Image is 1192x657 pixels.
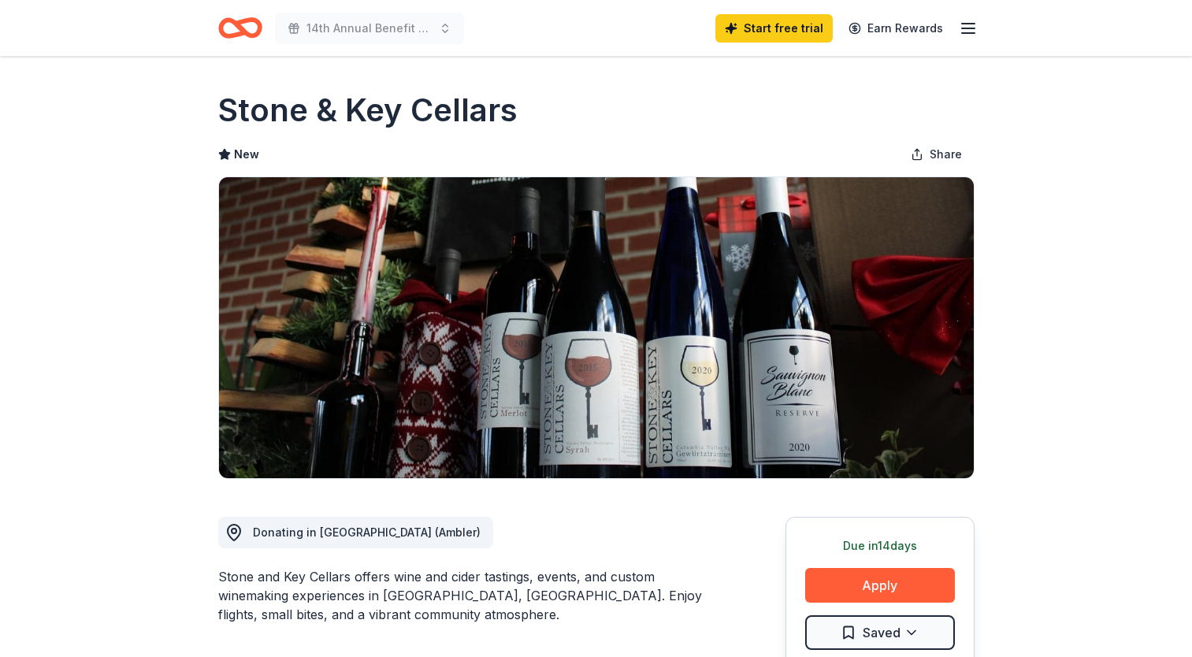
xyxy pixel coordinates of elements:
button: 14th Annual Benefit of the Brain [275,13,464,44]
button: Share [898,139,975,170]
img: Image for Stone & Key Cellars [219,177,974,478]
span: Donating in [GEOGRAPHIC_DATA] (Ambler) [253,525,481,539]
div: Stone and Key Cellars offers wine and cider tastings, events, and custom winemaking experiences i... [218,567,710,624]
a: Home [218,9,262,46]
span: Saved [863,622,900,643]
span: Share [930,145,962,164]
button: Apply [805,568,955,603]
a: Earn Rewards [839,14,952,43]
button: Saved [805,615,955,650]
a: Start free trial [715,14,833,43]
div: Due in 14 days [805,536,955,555]
span: New [234,145,259,164]
h1: Stone & Key Cellars [218,88,518,132]
span: 14th Annual Benefit of the Brain [306,19,433,38]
